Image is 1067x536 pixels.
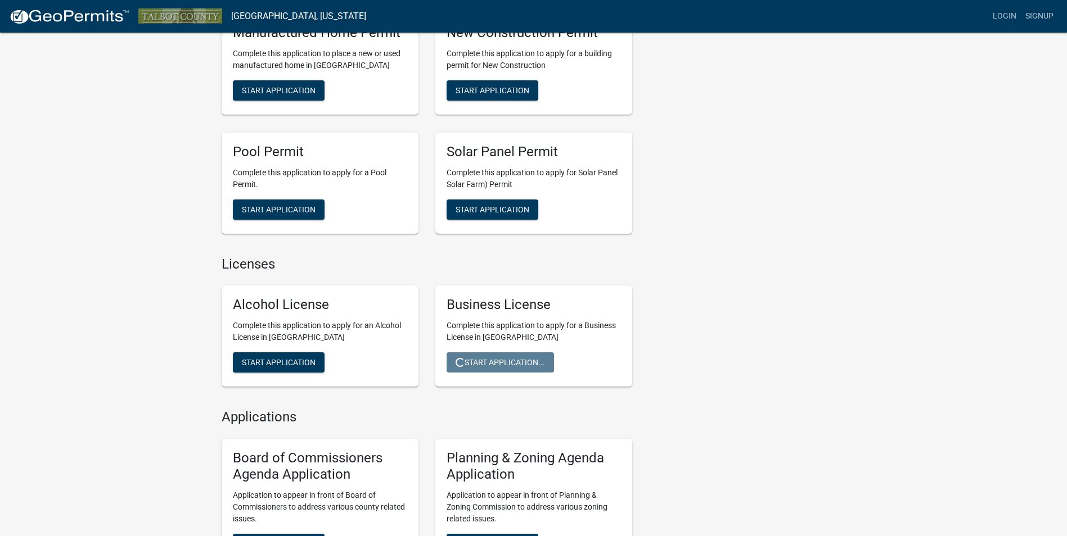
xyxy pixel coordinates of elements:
a: Login [988,6,1021,27]
p: Complete this application to apply for a Pool Permit. [233,167,407,190]
h5: Alcohol License [233,297,407,313]
h5: Board of Commissioners Agenda Application [233,450,407,483]
button: Start Application [447,199,538,220]
a: [GEOGRAPHIC_DATA], [US_STATE] [231,7,366,26]
span: Start Application [456,85,529,94]
span: Start Application [456,205,529,214]
p: Complete this application to apply for a Business License in [GEOGRAPHIC_DATA] [447,320,621,343]
p: Complete this application to apply for Solar Panel Solar Farm) Permit [447,167,621,190]
p: Complete this application to apply for an Alcohol License in [GEOGRAPHIC_DATA] [233,320,407,343]
button: Start Application... [447,352,554,373]
a: Signup [1021,6,1058,27]
h5: Solar Panel Permit [447,144,621,160]
h5: Business License [447,297,621,313]
span: Start Application [242,85,316,94]
p: Application to appear in front of Board of Commissioners to address various county related issues. [233,489,407,525]
span: Start Application... [456,358,545,367]
h5: Planning & Zoning Agenda Application [447,450,621,483]
span: Start Application [242,205,316,214]
p: Complete this application to place a new or used manufactured home in [GEOGRAPHIC_DATA] [233,48,407,71]
p: Complete this application to apply for a building permit for New Construction [447,48,621,71]
p: Application to appear in front of Planning & Zoning Commission to address various zoning related ... [447,489,621,525]
button: Start Application [447,80,538,101]
h4: Applications [222,409,632,425]
h5: Pool Permit [233,144,407,160]
button: Start Application [233,80,325,101]
h5: Manufactured Home Permit [233,25,407,41]
button: Start Application [233,352,325,373]
span: Start Application [242,358,316,367]
img: Talbot County, Georgia [138,8,222,24]
h5: New Construction Permit [447,25,621,41]
h4: Licenses [222,256,632,272]
button: Start Application [233,199,325,220]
